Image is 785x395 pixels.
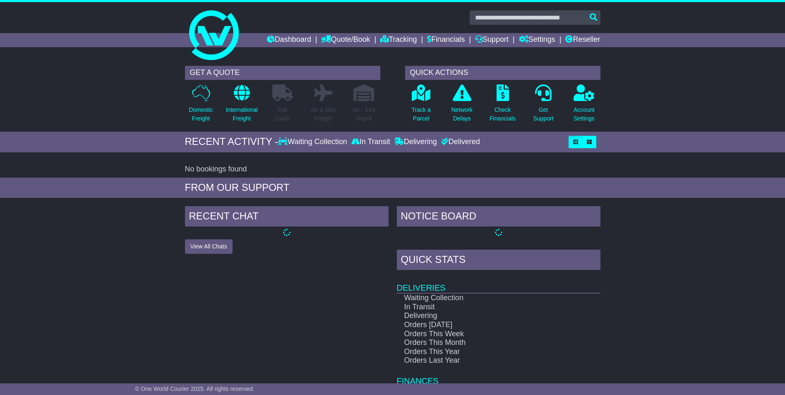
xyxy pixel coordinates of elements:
[397,303,571,312] td: In Transit
[185,165,600,174] div: No bookings found
[185,66,380,80] div: GET A QUOTE
[380,33,417,47] a: Tracking
[397,347,571,356] td: Orders This Year
[573,84,595,128] a: AccountSettings
[397,293,571,303] td: Waiting Collection
[267,33,311,47] a: Dashboard
[189,106,213,123] p: Domestic Freight
[185,206,389,229] div: RECENT CHAT
[311,106,336,123] p: Air & Sea Freight
[405,66,600,80] div: QUICK ACTIONS
[475,33,509,47] a: Support
[439,137,480,147] div: Delivered
[135,385,254,392] span: © One World Courier 2025. All rights reserved.
[397,330,571,339] td: Orders This Week
[574,106,595,123] p: Account Settings
[185,182,600,194] div: FROM OUR SUPPORT
[188,84,213,128] a: DomesticFreight
[397,206,600,229] div: NOTICE BOARD
[451,84,473,128] a: NetworkDelays
[411,84,431,128] a: Track aParcel
[519,33,555,47] a: Settings
[397,338,571,347] td: Orders This Month
[427,33,465,47] a: Financials
[397,250,600,272] div: Quick Stats
[451,106,472,123] p: Network Delays
[272,106,293,123] p: Full Loads
[278,137,349,147] div: Waiting Collection
[397,311,571,320] td: Delivering
[397,272,600,293] td: Deliveries
[489,84,516,128] a: CheckFinancials
[353,106,375,123] p: Air / Sea Depot
[321,33,370,47] a: Quote/Book
[185,239,233,254] button: View All Chats
[226,106,258,123] p: International Freight
[185,136,278,148] div: RECENT ACTIVITY -
[349,137,392,147] div: In Transit
[397,356,571,365] td: Orders Last Year
[565,33,600,47] a: Reseller
[226,84,258,128] a: InternationalFreight
[397,320,571,330] td: Orders [DATE]
[412,106,431,123] p: Track a Parcel
[533,106,553,123] p: Get Support
[397,365,600,386] td: Finances
[392,137,439,147] div: Delivering
[533,84,554,128] a: GetSupport
[490,106,516,123] p: Check Financials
